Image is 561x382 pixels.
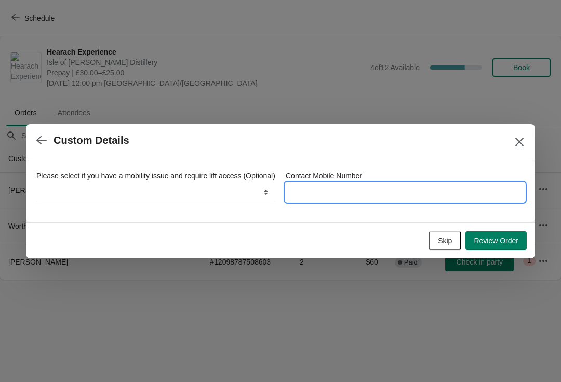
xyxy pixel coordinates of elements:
label: Contact Mobile Number [286,170,362,181]
span: Skip [438,236,452,245]
h2: Custom Details [54,135,129,147]
label: Please select if you have a mobility issue and require lift access (Optional) [36,170,275,181]
button: Close [510,133,529,151]
button: Review Order [465,231,527,250]
button: Skip [429,231,461,250]
span: Review Order [474,236,518,245]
